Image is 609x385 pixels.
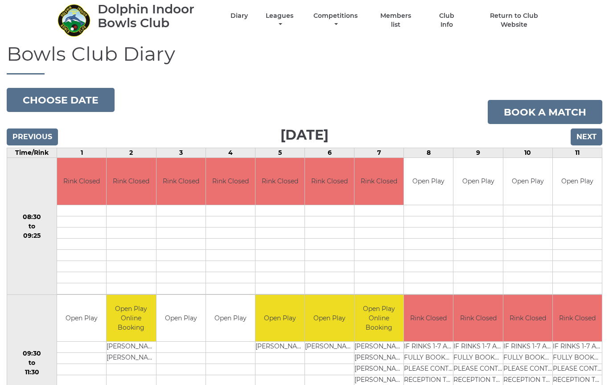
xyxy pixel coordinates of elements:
td: 08:30 to 09:25 [7,158,57,295]
td: Open Play Online Booking [354,295,403,342]
td: FULLY BOOKED [453,353,502,364]
td: FULLY BOOKED [503,353,552,364]
td: [PERSON_NAME] [354,364,403,376]
td: Rink Closed [107,158,156,205]
td: 6 [305,149,354,158]
a: Leagues [263,12,296,29]
a: Competitions [311,12,360,29]
a: Book a match [488,100,602,124]
td: Rink Closed [354,158,403,205]
td: [PERSON_NAME] [354,353,403,364]
td: [PERSON_NAME] [354,342,403,353]
td: FULLY BOOKED [404,353,453,364]
td: Rink Closed [404,295,453,342]
div: Dolphin Indoor Bowls Club [98,3,215,30]
td: PLEASE CONTACT [503,364,552,376]
td: Rink Closed [156,158,206,205]
td: IF RINKS 1-7 ARE [453,342,502,353]
img: Dolphin Indoor Bowls Club [57,4,91,37]
td: Open Play [305,295,354,342]
td: Rink Closed [553,295,602,342]
td: 10 [503,149,552,158]
td: 7 [354,149,404,158]
td: IF RINKS 1-7 ARE [553,342,602,353]
td: 5 [255,149,304,158]
td: Rink Closed [503,295,552,342]
td: IF RINKS 1-7 ARE [503,342,552,353]
td: Open Play [57,295,106,342]
td: Rink Closed [305,158,354,205]
td: Open Play [255,295,304,342]
td: 1 [57,149,107,158]
td: 11 [552,149,602,158]
td: Open Play [503,158,552,205]
td: Open Play [404,158,453,205]
td: 9 [453,149,503,158]
td: 8 [404,149,453,158]
td: PLEASE CONTACT [404,364,453,376]
td: Open Play Online Booking [107,295,156,342]
input: Previous [7,129,58,146]
td: Open Play [156,295,206,342]
td: Open Play [206,295,255,342]
td: IF RINKS 1-7 ARE [404,342,453,353]
td: PLEASE CONTACT [453,364,502,376]
td: Open Play [453,158,502,205]
td: Rink Closed [57,158,106,205]
td: 3 [156,149,206,158]
h1: Bowls Club Diary [7,43,602,75]
td: [PERSON_NAME] [305,342,354,353]
button: Choose date [7,88,115,112]
td: FULLY BOOKED [553,353,602,364]
td: Rink Closed [255,158,304,205]
td: PLEASE CONTACT [553,364,602,376]
td: 2 [107,149,156,158]
a: Club Info [432,12,461,29]
a: Diary [230,12,248,21]
td: Rink Closed [206,158,255,205]
input: Next [571,129,602,146]
a: Return to Club Website [477,12,552,29]
td: [PERSON_NAME] [255,342,304,353]
td: Rink Closed [453,295,502,342]
td: Open Play [553,158,602,205]
td: [PERSON_NAME] [107,342,156,353]
a: Members list [375,12,416,29]
td: [PERSON_NAME] [107,353,156,364]
td: 4 [206,149,255,158]
td: Time/Rink [7,149,57,158]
